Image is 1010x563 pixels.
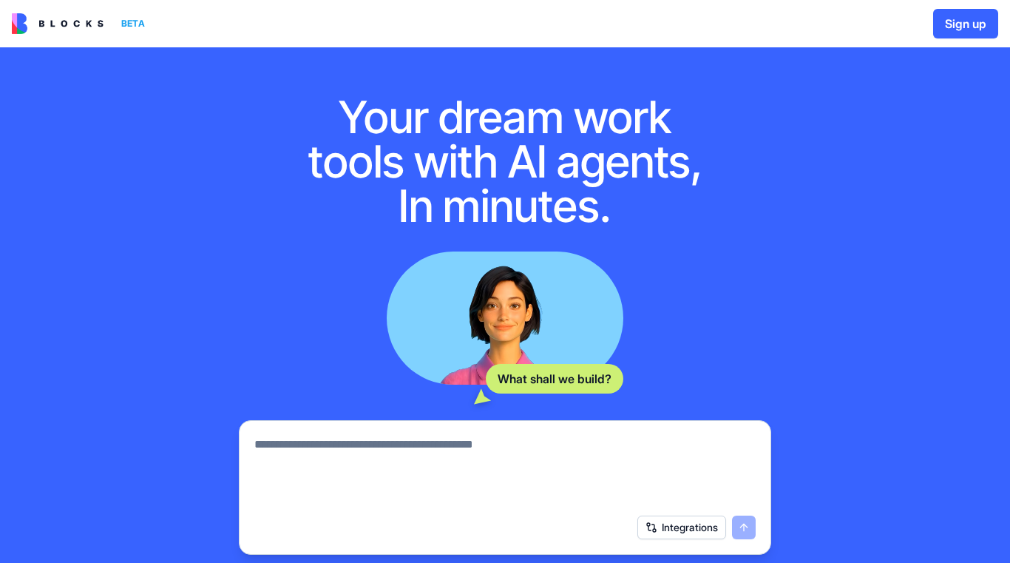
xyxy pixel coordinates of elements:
h1: Your dream work tools with AI agents, In minutes. [292,95,718,228]
div: BETA [115,13,151,34]
button: Sign up [933,9,998,38]
img: logo [12,13,104,34]
button: Integrations [637,516,726,539]
div: What shall we build? [486,364,623,394]
a: BETA [12,13,151,34]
